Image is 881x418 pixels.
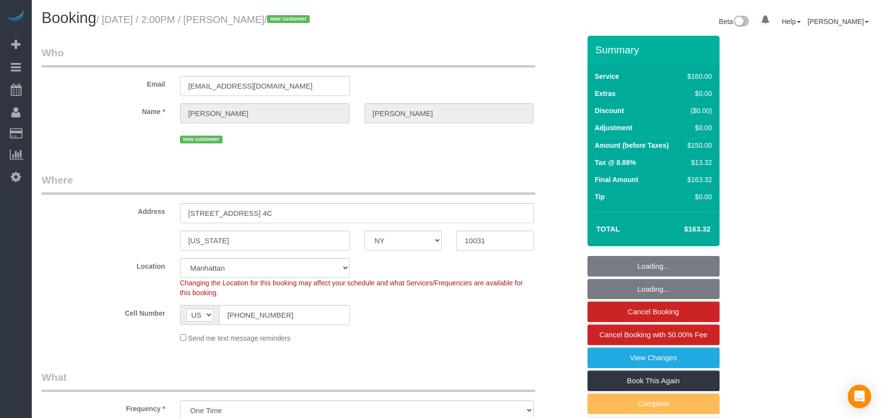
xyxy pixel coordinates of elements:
[42,173,535,195] legend: Where
[587,371,720,391] a: Book This Again
[683,123,712,133] div: $0.00
[595,106,624,116] label: Discount
[456,231,534,251] input: Zip Code
[595,175,638,185] label: Final Amount
[34,76,173,89] label: Email
[34,258,173,271] label: Location
[808,18,869,25] a: [PERSON_NAME]
[683,71,712,81] div: $160.00
[782,18,801,25] a: Help
[42,370,535,392] legend: What
[595,140,669,150] label: Amount (before Taxes)
[599,330,707,339] span: Cancel Booking with 50.00% Fee
[683,140,712,150] div: $150.00
[34,400,173,414] label: Frequency *
[683,158,712,167] div: $13.32
[34,305,173,318] label: Cell Number
[655,225,710,233] h4: $163.32
[587,325,720,345] a: Cancel Booking with 50.00% Fee
[587,302,720,322] a: Cancel Booking
[683,89,712,98] div: $0.00
[180,231,350,251] input: City
[587,348,720,368] a: View Changes
[733,16,749,28] img: New interface
[364,103,534,123] input: Last Name
[96,14,313,25] small: / [DATE] / 2:00PM / [PERSON_NAME]
[42,9,96,26] span: Booking
[42,46,535,68] legend: Who
[719,18,749,25] a: Beta
[34,203,173,216] label: Address
[219,305,350,325] input: Cell Number
[683,192,712,202] div: $0.00
[180,136,223,143] span: new customer
[180,103,350,123] input: First Name
[595,158,636,167] label: Tax @ 8.88%
[595,71,619,81] label: Service
[683,175,712,185] div: $163.32
[595,192,605,202] label: Tip
[595,123,633,133] label: Adjustment
[34,103,173,116] label: Name *
[180,279,523,297] span: Changing the Location for this booking may affect your schedule and what Services/Frequencies are...
[188,334,291,342] span: Send me text message reminders
[848,385,871,408] div: Open Intercom Messenger
[595,44,715,55] h3: Summary
[595,89,616,98] label: Extras
[6,10,25,23] img: Automaid Logo
[596,225,620,233] strong: Total
[683,106,712,116] div: ($0.00)
[267,15,310,23] span: new customer
[180,76,350,96] input: Email
[264,14,313,25] span: /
